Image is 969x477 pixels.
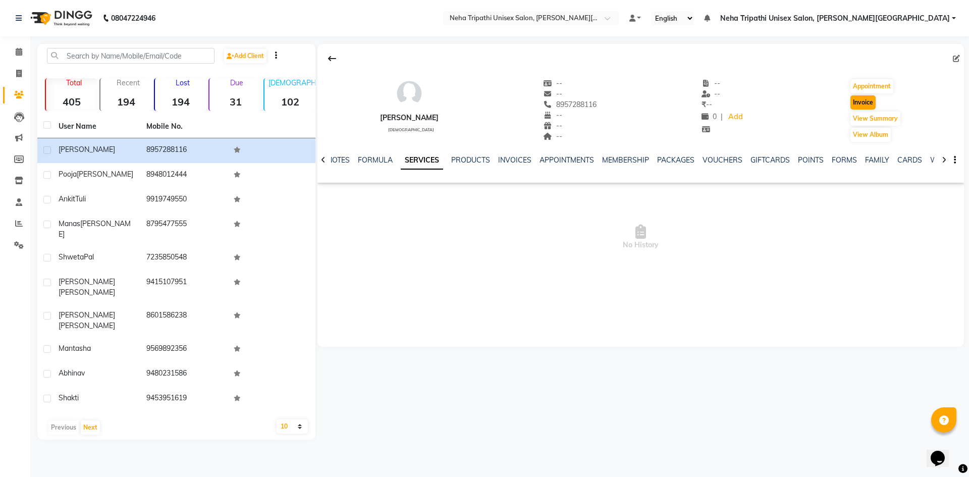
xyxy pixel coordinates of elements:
a: SERVICES [401,151,443,170]
td: 9453951619 [140,387,228,411]
a: VOUCHERS [703,155,742,165]
span: Pooja [59,170,77,179]
span: Shakti [59,393,79,402]
td: 9415107951 [140,271,228,304]
a: Add [727,110,744,124]
td: 9480231586 [140,362,228,387]
td: 7235850548 [140,246,228,271]
span: -- [544,132,563,141]
span: Shweta [59,252,84,261]
p: Total [50,78,97,87]
span: Neha Tripathi Unisex Salon, [PERSON_NAME][GEOGRAPHIC_DATA] [720,13,950,24]
a: GIFTCARDS [750,155,790,165]
span: ₹ [702,100,706,109]
img: avatar [394,78,424,109]
p: Recent [104,78,152,87]
a: WALLET [930,155,959,165]
strong: 31 [209,95,261,108]
span: -- [702,100,712,109]
span: [PERSON_NAME] [77,170,133,179]
span: [PERSON_NAME] [59,219,131,239]
span: -- [544,79,563,88]
strong: 405 [46,95,97,108]
span: -- [702,79,721,88]
span: Tuli [75,194,86,203]
b: 08047224946 [111,4,155,32]
span: 8957288116 [544,100,597,109]
img: logo [26,4,95,32]
span: Ankit [59,194,75,203]
a: INVOICES [498,155,531,165]
button: Invoice [850,95,876,110]
strong: 194 [100,95,152,108]
span: [PERSON_NAME] [59,288,115,297]
td: 8957288116 [140,138,228,163]
td: 8795477555 [140,213,228,246]
span: [DEMOGRAPHIC_DATA] [388,127,434,132]
strong: 194 [155,95,206,108]
span: -- [702,89,721,98]
span: 0 [702,112,717,121]
a: Add Client [224,49,266,63]
span: Pal [84,252,94,261]
button: Next [81,420,100,435]
span: [PERSON_NAME] [59,321,115,330]
a: FORMS [832,155,857,165]
a: CARDS [897,155,922,165]
button: View Album [850,128,891,142]
span: -- [544,89,563,98]
span: -- [544,121,563,130]
p: Due [211,78,261,87]
td: 8601586238 [140,304,228,337]
strong: 102 [264,95,316,108]
iframe: chat widget [927,437,959,467]
a: APPOINTMENTS [540,155,594,165]
a: MEMBERSHIP [602,155,649,165]
div: Back to Client [321,49,343,68]
a: FAMILY [865,155,889,165]
th: User Name [52,115,140,138]
td: 9569892356 [140,337,228,362]
a: POINTS [798,155,824,165]
td: 8948012444 [140,163,228,188]
a: PACKAGES [657,155,694,165]
span: | [721,112,723,122]
button: Appointment [850,79,893,93]
span: [PERSON_NAME] [59,310,115,320]
p: [DEMOGRAPHIC_DATA] [268,78,316,87]
span: No History [317,187,964,288]
button: View Summary [850,112,900,126]
span: Abhinav [59,368,85,378]
div: [PERSON_NAME] [380,113,439,123]
input: Search by Name/Mobile/Email/Code [47,48,214,64]
span: Mantasha [59,344,91,353]
td: 9919749550 [140,188,228,213]
th: Mobile No. [140,115,228,138]
p: Lost [159,78,206,87]
a: FORMULA [358,155,393,165]
span: [PERSON_NAME] [59,277,115,286]
span: Manas [59,219,80,228]
a: PRODUCTS [451,155,490,165]
span: -- [544,111,563,120]
a: NOTES [327,155,350,165]
span: [PERSON_NAME] [59,145,115,154]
